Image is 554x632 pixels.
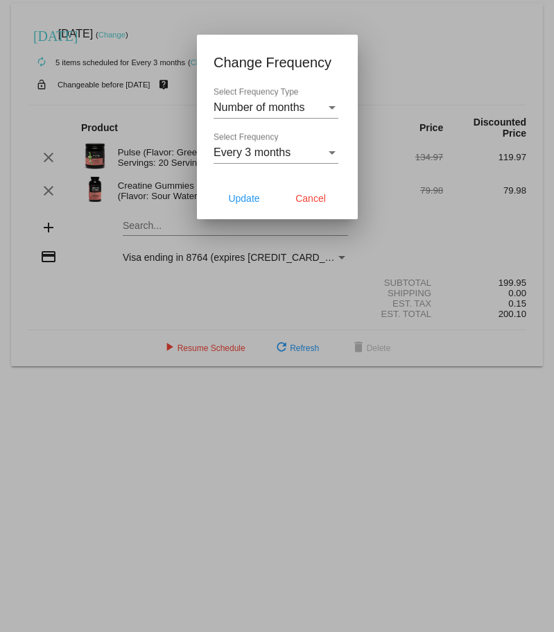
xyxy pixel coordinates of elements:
span: Update [228,193,259,204]
h1: Change Frequency [214,51,341,74]
button: Cancel [280,186,341,211]
mat-select: Select Frequency Type [214,101,338,114]
mat-select: Select Frequency [214,146,338,159]
button: Update [214,186,275,211]
span: Number of months [214,101,305,113]
span: Cancel [295,193,326,204]
span: Every 3 months [214,146,291,158]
